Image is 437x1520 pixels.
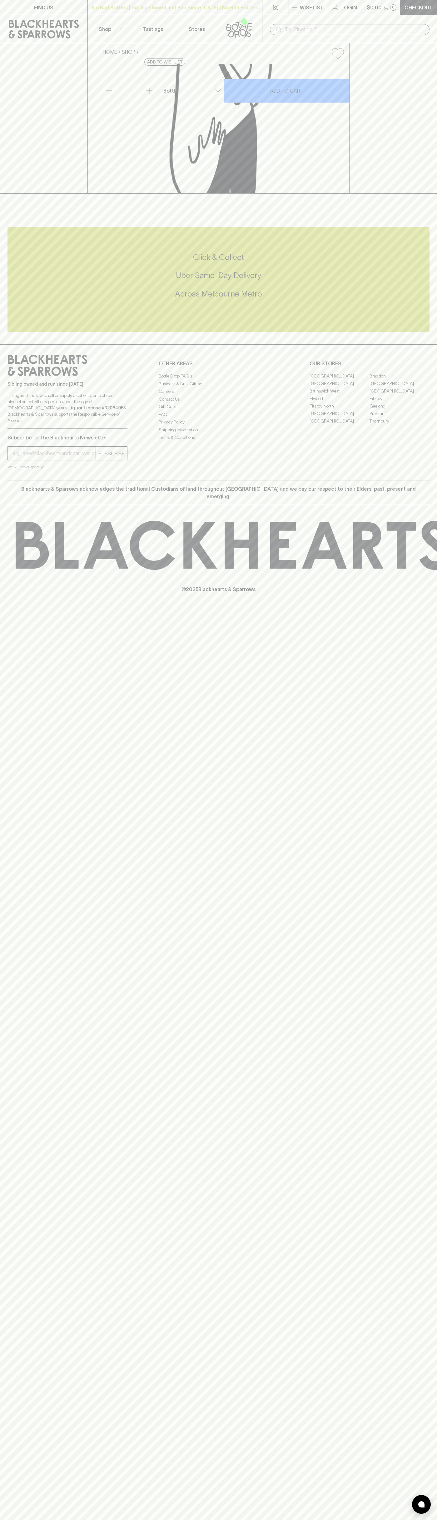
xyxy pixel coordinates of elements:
[300,4,324,11] p: Wishlist
[159,395,279,403] a: Contact Us
[34,4,53,11] p: FIND US
[392,6,395,9] p: 0
[310,402,370,410] a: Fitzroy North
[159,411,279,418] a: FAQ's
[103,49,117,55] a: HOME
[7,464,127,470] p: We will never spam you
[310,380,370,387] a: [GEOGRAPHIC_DATA]
[159,434,279,441] a: Terms & Conditions
[159,388,279,395] a: Careers
[341,4,357,11] p: Login
[7,289,430,299] h5: Across Melbourne Metro
[270,87,303,94] p: ADD TO CART
[310,387,370,395] a: Brunswick West
[7,434,127,441] p: Subscribe to The Blackhearts Newsletter
[418,1501,425,1507] img: bubble-icon
[310,417,370,425] a: [GEOGRAPHIC_DATA]
[405,4,433,11] p: Checkout
[175,15,219,43] a: Stores
[310,372,370,380] a: [GEOGRAPHIC_DATA]
[159,380,279,388] a: Business & Bulk Gifting
[98,450,125,457] p: SUBSCRIBE
[12,485,425,500] p: Blackhearts & Sparrows acknowledges the traditional Custodians of land throughout [GEOGRAPHIC_DAT...
[370,387,430,395] a: [GEOGRAPHIC_DATA]
[367,4,382,11] p: $0.00
[159,403,279,411] a: Gift Cards
[68,405,126,410] strong: Liquor License #32064953
[370,410,430,417] a: Prahran
[159,372,279,380] a: Bottle Drop FAQ's
[88,15,132,43] button: Shop
[7,392,127,423] p: It is against the law to sell or supply alcohol to, or to obtain alcohol on behalf of a person un...
[159,426,279,433] a: Shipping Information
[370,380,430,387] a: [GEOGRAPHIC_DATA]
[7,381,127,387] p: Sibling owned and run since [DATE]
[370,402,430,410] a: Geelong
[7,270,430,281] h5: Uber Same-Day Delivery
[99,25,111,33] p: Shop
[122,49,135,55] a: SHOP
[159,418,279,426] a: Privacy Policy
[98,64,349,193] img: Moo Brew Tassie Lager 375ml
[7,227,430,332] div: Call to action block
[163,87,178,94] p: Bottle
[310,360,430,367] p: OUR STORES
[131,15,175,43] a: Tastings
[370,417,430,425] a: Thornbury
[12,448,96,459] input: e.g. jane@blackheartsandsparrows.com.au
[310,395,370,402] a: Elwood
[144,58,185,66] button: Add to wishlist
[370,372,430,380] a: Braddon
[370,395,430,402] a: Fitzroy
[7,252,430,262] h5: Click & Collect
[189,25,205,33] p: Stores
[329,46,346,62] button: Add to wishlist
[96,447,127,460] button: SUBSCRIBE
[285,24,425,34] input: Try "Pinot noir"
[310,410,370,417] a: [GEOGRAPHIC_DATA]
[143,25,163,33] p: Tastings
[224,79,349,103] button: ADD TO CART
[159,360,279,367] p: OTHER AREAS
[161,84,224,97] div: Bottle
